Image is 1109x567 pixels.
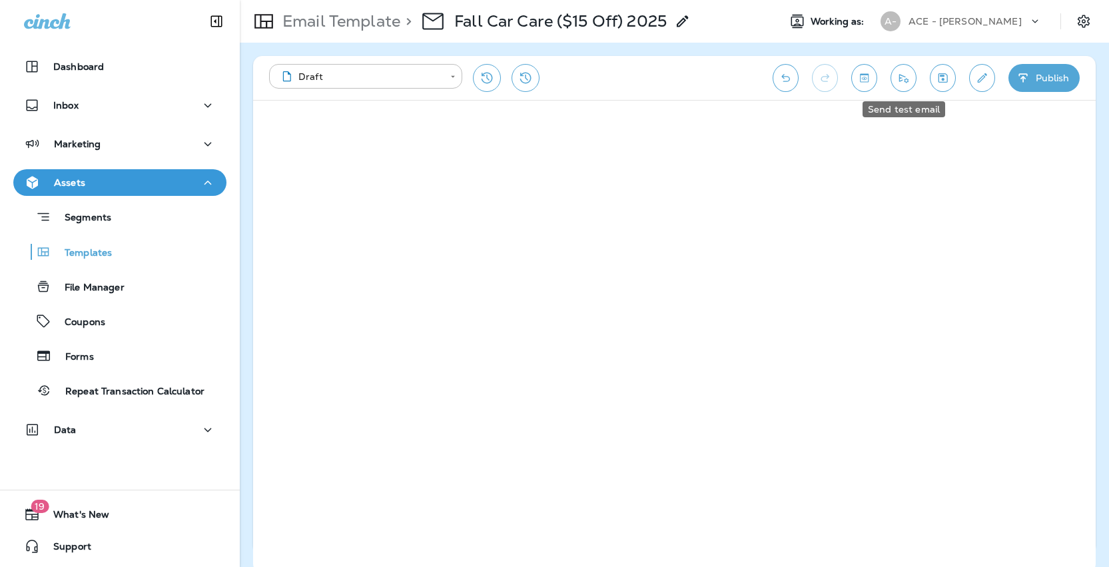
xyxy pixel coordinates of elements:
[400,11,412,31] p: >
[52,351,94,364] p: Forms
[881,11,901,31] div: A-
[811,16,867,27] span: Working as:
[54,177,85,188] p: Assets
[13,238,226,266] button: Templates
[13,533,226,560] button: Support
[13,416,226,443] button: Data
[278,70,441,83] div: Draft
[198,8,235,35] button: Collapse Sidebar
[13,203,226,231] button: Segments
[851,64,877,92] button: Toggle preview
[13,376,226,404] button: Repeat Transaction Calculator
[51,212,111,225] p: Segments
[54,424,77,435] p: Data
[891,64,917,92] button: Send test email
[13,53,226,80] button: Dashboard
[13,92,226,119] button: Inbox
[909,16,1022,27] p: ACE - [PERSON_NAME]
[53,61,104,72] p: Dashboard
[51,316,105,329] p: Coupons
[277,11,400,31] p: Email Template
[13,131,226,157] button: Marketing
[13,169,226,196] button: Assets
[13,307,226,335] button: Coupons
[473,64,501,92] button: Restore from previous version
[13,342,226,370] button: Forms
[969,64,995,92] button: Edit details
[1072,9,1096,33] button: Settings
[512,64,540,92] button: View Changelog
[1008,64,1080,92] button: Publish
[40,509,109,525] span: What's New
[13,273,226,300] button: File Manager
[13,501,226,528] button: 19What's New
[863,101,945,117] div: Send test email
[930,64,956,92] button: Save
[54,139,101,149] p: Marketing
[52,386,204,398] p: Repeat Transaction Calculator
[51,282,125,294] p: File Manager
[51,247,112,260] p: Templates
[773,64,799,92] button: Undo
[40,541,91,557] span: Support
[53,100,79,111] p: Inbox
[31,500,49,513] span: 19
[454,11,667,31] p: Fall Car Care ($15 Off) 2025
